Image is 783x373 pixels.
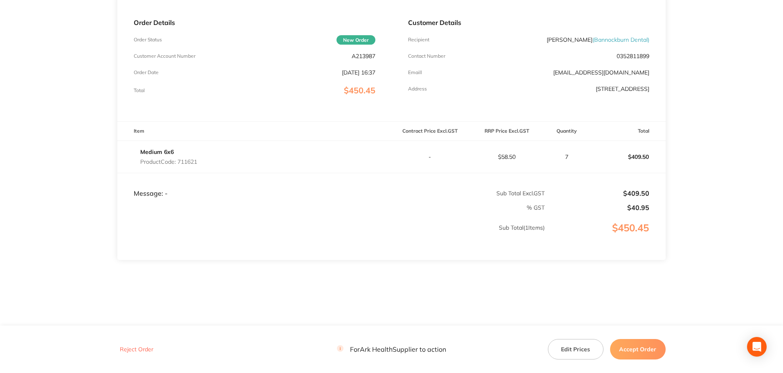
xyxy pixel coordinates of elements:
th: RRP Price Excl. GST [468,122,545,141]
p: Product Code: 711621 [140,158,197,165]
th: Quantity [545,122,589,141]
span: New Order [337,35,375,45]
p: $40.95 [545,204,649,211]
p: Address [408,86,427,92]
p: Contact Number [408,53,445,59]
p: Emaill [408,70,422,75]
p: [STREET_ADDRESS] [596,86,649,92]
p: [DATE] 16:37 [342,69,375,76]
p: Customer Details [408,19,649,26]
a: Medium 6x6 [140,148,174,156]
p: - [392,154,468,160]
span: ( Bannockburn Dental ) [592,36,649,43]
p: Recipient [408,37,429,43]
p: Sub Total Excl. GST [392,190,545,197]
p: [PERSON_NAME] [547,36,649,43]
th: Contract Price Excl. GST [392,122,469,141]
p: Total [134,88,145,93]
p: Customer Account Number [134,53,195,59]
p: A213987 [352,53,375,59]
span: $450.45 [344,85,375,95]
p: Sub Total ( 1 Items) [118,224,545,247]
button: Accept Order [610,339,666,359]
div: Open Intercom Messenger [747,337,767,357]
th: Total [589,122,666,141]
td: Message: - [117,173,391,197]
p: Order Details [134,19,375,26]
p: $450.45 [545,222,665,250]
button: Edit Prices [548,339,604,359]
p: $409.50 [545,190,649,197]
button: Reject Order [117,346,156,353]
p: $409.50 [589,147,665,167]
p: 7 [545,154,588,160]
p: For Ark Health Supplier to action [337,345,446,353]
th: Item [117,122,391,141]
p: Order Status [134,37,162,43]
p: 0352811899 [617,53,649,59]
p: $58.50 [469,154,545,160]
p: Order Date [134,70,159,75]
p: % GST [118,204,545,211]
a: [EMAIL_ADDRESS][DOMAIN_NAME] [553,69,649,76]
